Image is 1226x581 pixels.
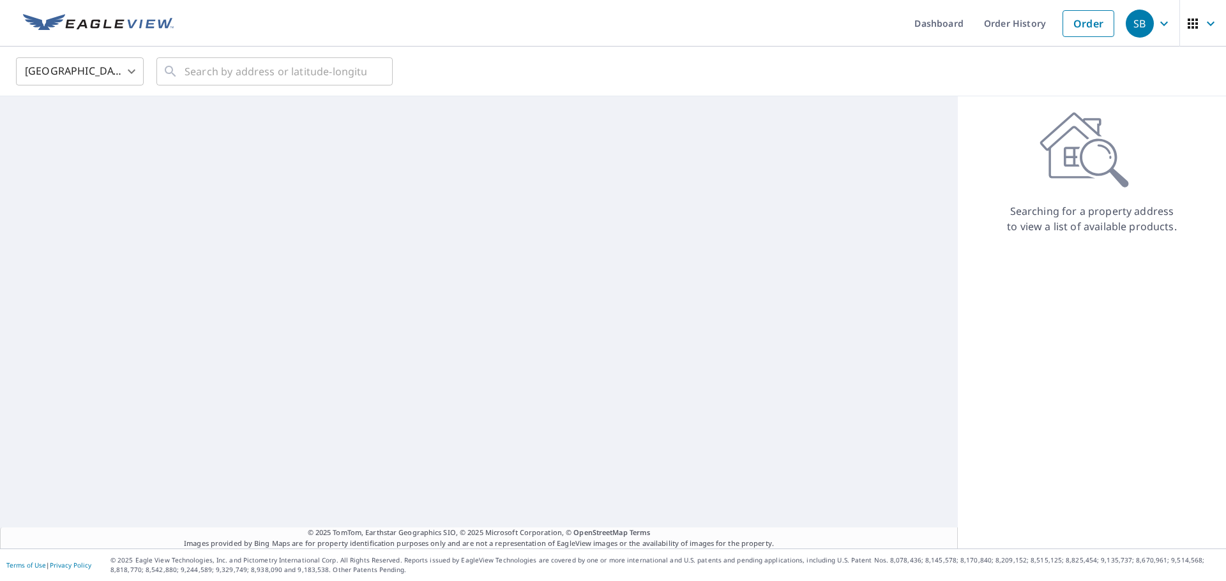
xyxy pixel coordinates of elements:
[573,527,627,537] a: OpenStreetMap
[50,561,91,570] a: Privacy Policy
[630,527,651,537] a: Terms
[1006,203,1177,234] p: Searching for a property address to view a list of available products.
[23,14,174,33] img: EV Logo
[6,561,46,570] a: Terms of Use
[110,555,1220,575] p: © 2025 Eagle View Technologies, Inc. and Pictometry International Corp. All Rights Reserved. Repo...
[1126,10,1154,38] div: SB
[1063,10,1114,37] a: Order
[308,527,651,538] span: © 2025 TomTom, Earthstar Geographics SIO, © 2025 Microsoft Corporation, ©
[16,54,144,89] div: [GEOGRAPHIC_DATA]
[185,54,367,89] input: Search by address or latitude-longitude
[6,561,91,569] p: |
